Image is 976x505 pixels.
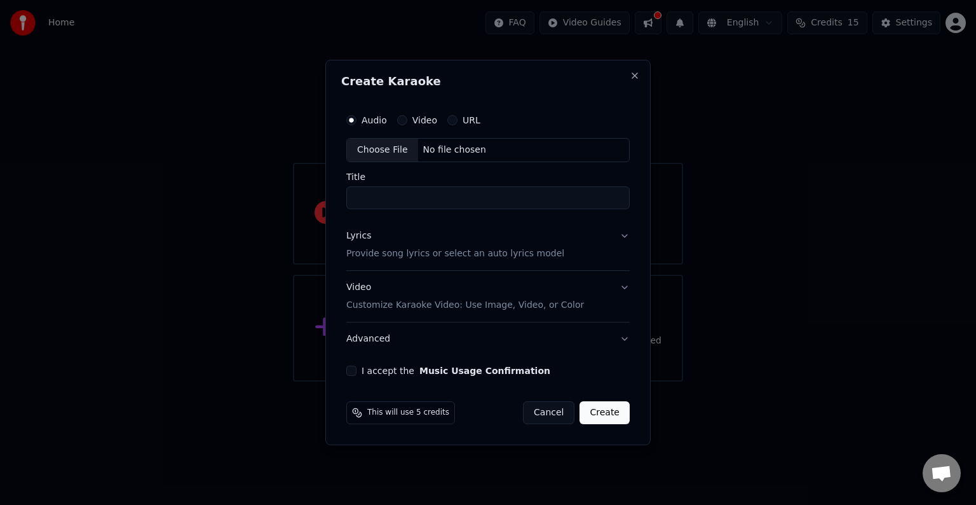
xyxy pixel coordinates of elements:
p: Customize Karaoke Video: Use Image, Video, or Color [346,299,584,312]
label: Title [346,172,630,181]
button: I accept the [419,366,550,375]
h2: Create Karaoke [341,76,635,87]
label: URL [463,116,480,125]
div: No file chosen [418,144,491,156]
span: This will use 5 credits [367,408,449,418]
button: Create [579,401,630,424]
button: Advanced [346,322,630,356]
div: Choose File [347,139,418,162]
label: Video [412,116,437,125]
div: Video [346,281,584,312]
button: VideoCustomize Karaoke Video: Use Image, Video, or Color [346,271,630,322]
div: Lyrics [346,230,371,242]
label: I accept the [362,366,550,375]
label: Audio [362,116,387,125]
p: Provide song lyrics or select an auto lyrics model [346,247,564,260]
button: LyricsProvide song lyrics or select an auto lyrics model [346,219,630,270]
button: Cancel [523,401,574,424]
